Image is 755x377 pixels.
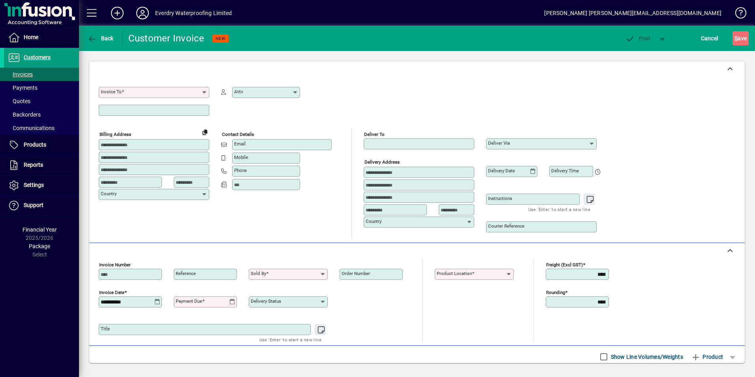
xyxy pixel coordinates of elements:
a: Support [4,196,79,215]
a: Knowledge Base [729,2,745,27]
span: NEW [216,36,225,41]
mat-label: Mobile [234,155,248,160]
span: Back [87,35,114,41]
span: Settings [24,182,44,188]
span: Reports [24,162,43,168]
a: Backorders [4,108,79,121]
a: Reports [4,155,79,175]
button: Back [85,31,116,45]
span: Product [691,351,723,363]
mat-label: Country [366,219,381,224]
mat-label: Deliver To [364,132,385,137]
span: Communications [8,125,54,131]
span: ave [734,32,747,45]
mat-label: Payment due [176,298,202,304]
mat-label: Order number [342,271,370,276]
mat-label: Country [101,191,116,196]
mat-label: Email [234,141,246,147]
div: Customer Invoice [128,32,205,45]
mat-hint: Use 'Enter' to start a new line [528,205,590,214]
mat-label: Delivery date [488,168,515,173]
mat-label: Product location [437,271,472,276]
span: ost [625,35,651,41]
span: S [734,35,738,41]
mat-hint: Use 'Enter' to start a new line [259,335,321,344]
div: [PERSON_NAME] [PERSON_NAME][EMAIL_ADDRESS][DOMAIN_NAME] [544,7,721,19]
mat-label: Delivery status [251,298,281,304]
a: Settings [4,175,79,195]
span: Backorders [8,111,41,118]
mat-label: Reference [176,271,196,276]
div: Everdry Waterproofing Limited [155,7,232,19]
span: Quotes [8,98,30,104]
span: Support [24,202,43,208]
span: Invoices [8,71,33,77]
a: Communications [4,121,79,135]
mat-label: Rounding [546,290,565,295]
a: Payments [4,81,79,94]
mat-label: Invoice date [99,290,124,295]
mat-label: Courier Reference [488,223,524,229]
button: Product [687,350,727,364]
a: Quotes [4,94,79,108]
mat-label: Freight (excl GST) [546,262,583,268]
mat-label: Delivery time [551,168,579,173]
mat-label: Sold by [251,271,266,276]
mat-label: Deliver via [488,140,510,146]
button: Profile [130,6,155,20]
button: Add [105,6,130,20]
span: Customers [24,54,51,60]
label: Show Line Volumes/Weights [609,353,683,361]
span: Cancel [701,32,718,45]
button: Save [732,31,749,45]
span: P [639,35,642,41]
app-page-header-button: Back [79,31,122,45]
mat-label: Invoice To [101,89,122,94]
button: Post [621,31,655,45]
a: Invoices [4,68,79,81]
button: Copy to Delivery address [199,126,211,138]
span: Home [24,34,38,40]
span: Financial Year [23,226,57,233]
mat-label: Attn [234,89,243,94]
a: Home [4,28,79,47]
span: Products [24,141,46,148]
mat-label: Instructions [488,196,512,201]
button: Cancel [699,31,720,45]
mat-label: Phone [234,168,247,173]
mat-label: Invoice number [99,262,131,268]
mat-label: Title [101,326,110,332]
span: Payments [8,85,38,91]
a: Products [4,135,79,155]
span: Package [29,243,50,249]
